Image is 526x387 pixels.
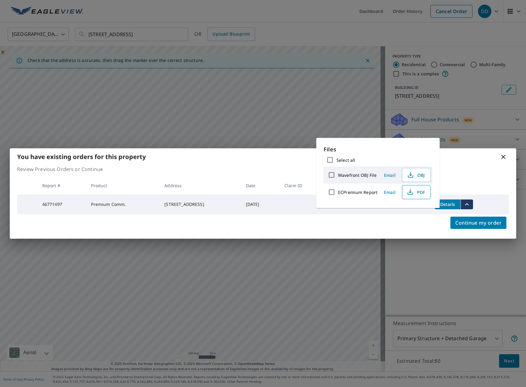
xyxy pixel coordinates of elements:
span: Continue my order [455,218,502,227]
td: Premium Comm. [86,195,160,214]
button: PDF [402,185,431,199]
span: Details [438,201,457,207]
label: ECPremium Report [338,189,378,195]
button: Email [380,170,400,180]
th: Date [241,176,280,195]
th: Report # [37,176,86,195]
button: Email [380,188,400,197]
td: [DATE] [241,195,280,214]
button: filesDropdownBtn-46771497 [460,199,473,209]
span: OBJ [406,171,426,179]
b: You have existing orders for this property [17,153,146,161]
th: Claim ID [280,176,325,195]
p: Review Previous Orders or Continue [17,165,509,173]
th: Address [160,176,241,195]
button: OBJ [402,168,431,182]
button: detailsBtn-46771497 [435,199,460,209]
span: Email [382,172,397,178]
label: Select all [336,157,355,163]
p: Files [324,145,432,154]
label: Wavefront OBJ File [338,172,377,178]
td: 46771497 [37,195,86,214]
span: PDF [406,188,426,196]
div: [STREET_ADDRESS] [164,201,236,207]
button: Continue my order [450,217,506,229]
th: Product [86,176,160,195]
span: Email [382,189,397,195]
